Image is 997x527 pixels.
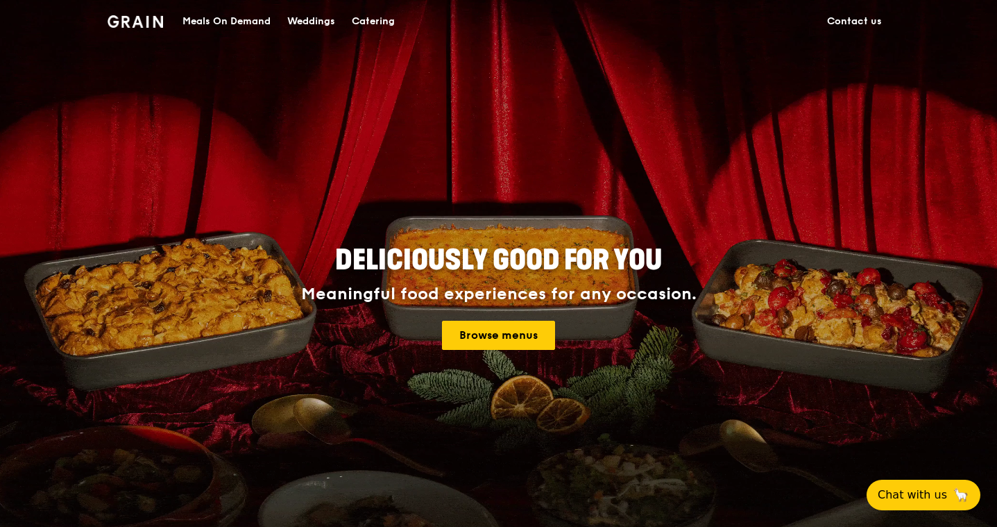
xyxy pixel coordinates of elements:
button: Chat with us🦙 [867,480,980,510]
a: Weddings [279,1,343,42]
a: Catering [343,1,403,42]
div: Catering [352,1,395,42]
a: Browse menus [442,321,555,350]
div: Meaningful food experiences for any occasion. [249,285,749,304]
div: Meals On Demand [182,1,271,42]
a: Contact us [819,1,890,42]
span: Deliciously good for you [335,244,662,277]
span: 🦙 [953,487,969,503]
img: Grain [108,15,164,28]
span: Chat with us [878,487,947,503]
div: Weddings [287,1,335,42]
